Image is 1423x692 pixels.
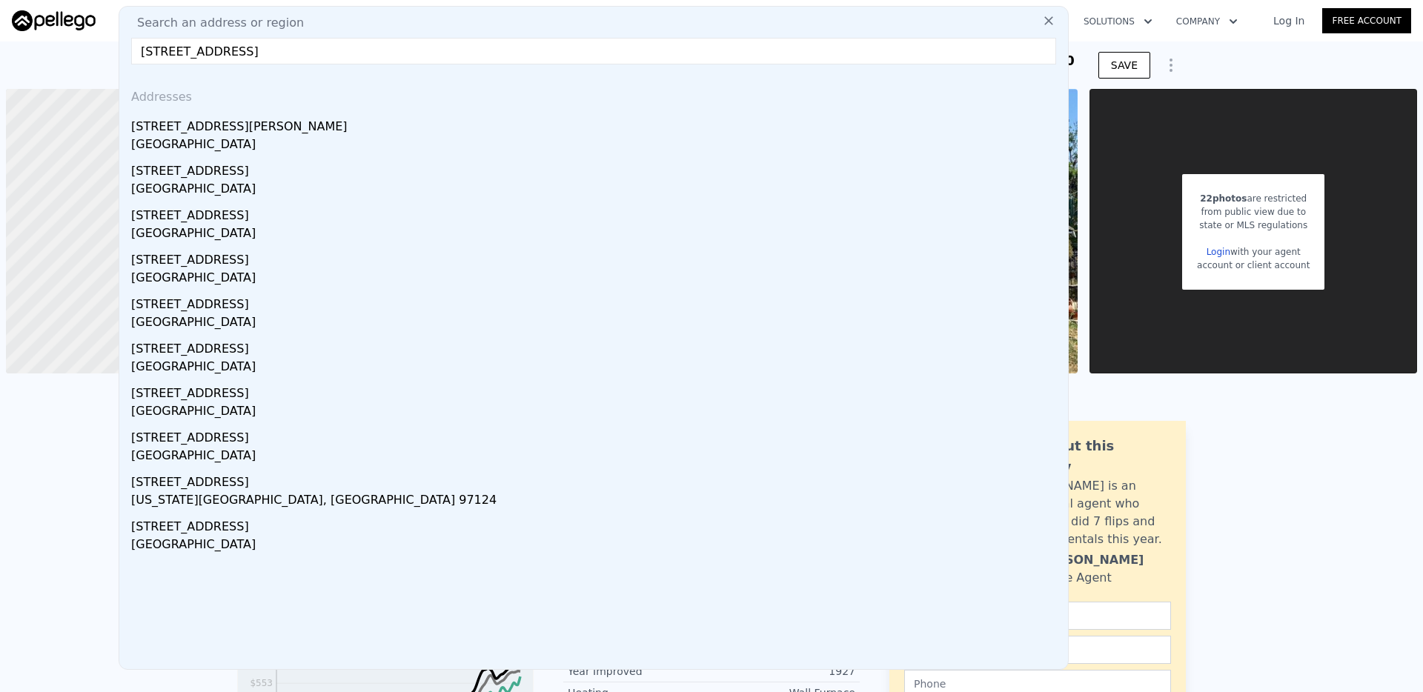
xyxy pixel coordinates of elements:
img: Pellego [12,10,96,31]
div: Year Improved [568,664,711,679]
div: [GEOGRAPHIC_DATA] [131,358,1062,379]
span: 22 photos [1200,193,1247,204]
div: [GEOGRAPHIC_DATA] [131,402,1062,423]
div: [GEOGRAPHIC_DATA] [131,180,1062,201]
div: [STREET_ADDRESS] [131,201,1062,224]
div: [STREET_ADDRESS] [131,245,1062,269]
div: are restricted [1197,192,1310,205]
div: [GEOGRAPHIC_DATA] [131,224,1062,245]
div: account or client account [1197,259,1310,272]
div: [STREET_ADDRESS] [131,423,1062,447]
div: [US_STATE][GEOGRAPHIC_DATA], [GEOGRAPHIC_DATA] 97124 [131,491,1062,512]
button: Solutions [1072,8,1164,35]
div: [GEOGRAPHIC_DATA] [131,313,1062,334]
div: [PERSON_NAME] is an active local agent who personally did 7 flips and bought 3 rentals this year. [1006,477,1171,548]
a: Log In [1256,13,1322,28]
div: [STREET_ADDRESS] [131,156,1062,180]
input: Enter an address, city, region, neighborhood or zip code [131,38,1056,64]
div: [STREET_ADDRESS] [131,512,1062,536]
div: [GEOGRAPHIC_DATA] [131,447,1062,468]
div: 1927 [711,664,855,679]
div: from public view due to [1197,205,1310,219]
div: [STREET_ADDRESS] [131,379,1062,402]
button: Company [1164,8,1250,35]
div: [GEOGRAPHIC_DATA] [131,136,1062,156]
span: Search an address or region [125,14,304,32]
span: with your agent [1230,247,1301,257]
div: [GEOGRAPHIC_DATA] [131,269,1062,290]
div: [GEOGRAPHIC_DATA] [131,536,1062,556]
div: [STREET_ADDRESS] [131,334,1062,358]
div: state or MLS regulations [1197,219,1310,232]
div: [STREET_ADDRESS] [131,468,1062,491]
div: [STREET_ADDRESS] [131,290,1062,313]
a: Free Account [1322,8,1411,33]
div: Addresses [125,76,1062,112]
div: [STREET_ADDRESS][PERSON_NAME] [131,112,1062,136]
button: Show Options [1156,50,1186,80]
button: SAVE [1098,52,1150,79]
a: Login [1207,247,1230,257]
tspan: $553 [250,678,273,688]
div: Ask about this property [1006,436,1171,477]
div: Leo [PERSON_NAME] [1006,551,1144,569]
